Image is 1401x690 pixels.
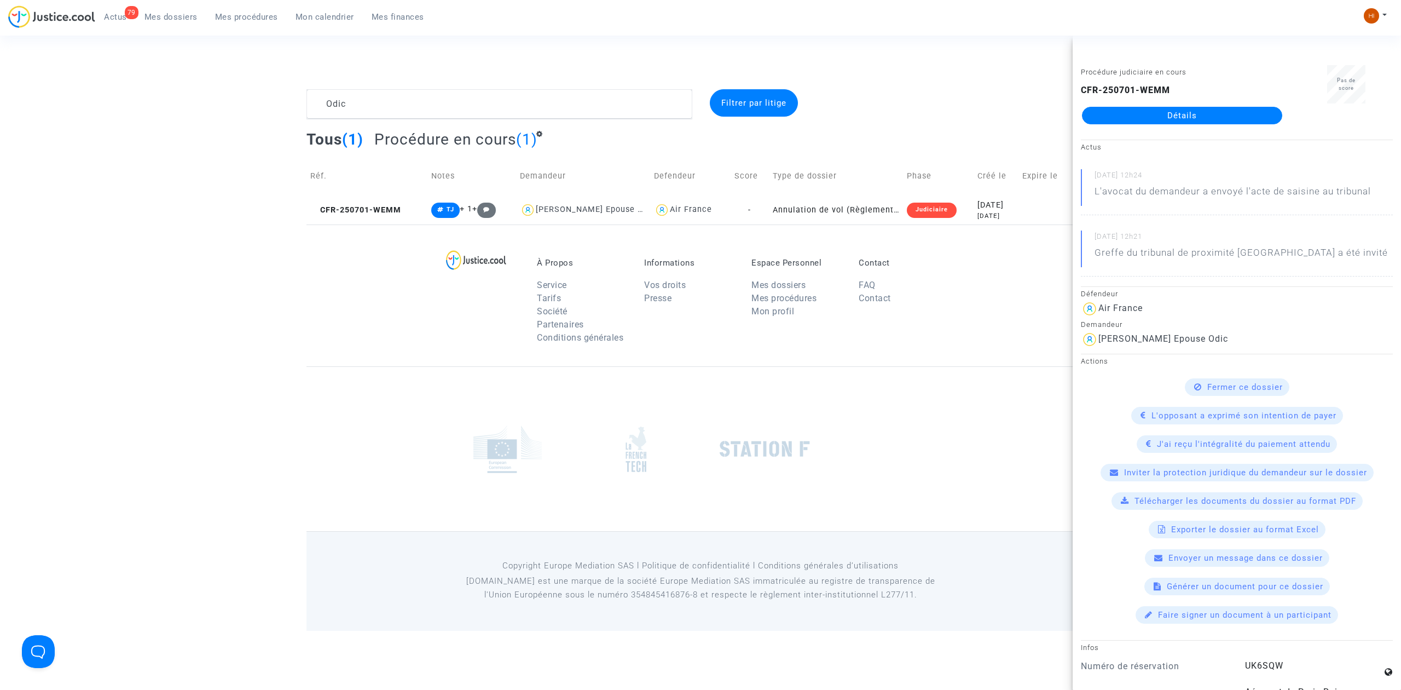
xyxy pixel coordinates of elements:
td: Réf. [306,157,427,196]
td: Expire le [1018,157,1072,196]
td: Annulation de vol (Règlement CE n°261/2004) [769,196,903,225]
a: Service [537,280,567,290]
img: icon-user.svg [520,202,536,218]
iframe: Help Scout Beacon - Open [22,635,55,668]
span: Filtrer par litige [721,98,786,108]
td: Demandeur [516,157,650,196]
p: Contact [859,258,950,268]
div: 79 [125,6,138,19]
a: Détails [1082,107,1282,124]
span: Fermer ce dossier [1207,382,1283,392]
td: Defendeur [650,157,731,196]
a: Mon profil [751,306,794,317]
img: jc-logo.svg [8,5,95,28]
a: Mes dossiers [136,9,206,25]
span: Pas de score [1337,77,1356,91]
img: logo-lg.svg [446,250,507,270]
span: TJ [447,206,454,213]
a: FAQ [859,280,876,290]
span: + [472,204,496,214]
span: (1) [342,130,363,148]
a: Presse [644,293,671,303]
span: Mes finances [372,12,424,22]
img: icon-user.svg [1081,331,1098,348]
span: Mes dossiers [144,12,198,22]
small: Procédure judiciaire en cours [1081,68,1186,76]
b: CFR-250701-WEMM [1081,85,1170,95]
img: french_tech.png [626,426,646,473]
td: Type de dossier [769,157,903,196]
small: [DATE] 12h21 [1095,232,1393,246]
p: Greffe du tribunal de proximité [GEOGRAPHIC_DATA] a été invité [1095,246,1388,265]
a: Contact [859,293,891,303]
a: Mon calendrier [287,9,363,25]
img: icon-user.svg [1081,300,1098,318]
td: Créé le [974,157,1018,196]
img: stationf.png [720,441,810,457]
td: Score [731,157,769,196]
div: Air France [1098,303,1143,313]
span: Tous [306,130,342,148]
span: Exporter le dossier au format Excel [1171,525,1319,534]
span: (1) [516,130,537,148]
small: [DATE] 12h24 [1095,170,1393,185]
span: Procédure en cours [374,130,516,148]
p: Espace Personnel [751,258,842,268]
p: [DOMAIN_NAME] est une marque de la société Europe Mediation SAS immatriculée au registre de tr... [451,574,950,602]
div: [DATE] [977,199,1015,211]
td: Notes [427,157,516,196]
small: Actions [1081,357,1108,365]
div: [DATE] [977,211,1015,221]
small: Demandeur [1081,320,1122,329]
span: Inviter la protection juridique du demandeur sur le dossier [1124,468,1367,478]
span: Envoyer un message dans ce dossier [1168,553,1323,563]
span: L'opposant a exprimé son intention de payer [1151,411,1336,421]
p: À Propos [537,258,628,268]
img: icon-user.svg [654,202,670,218]
a: 79Actus [95,9,136,25]
a: Mes finances [363,9,433,25]
a: Tarifs [537,293,561,303]
small: Défendeur [1081,290,1118,298]
span: Télécharger les documents du dossier au format PDF [1134,496,1356,506]
a: Conditions générales [537,332,623,343]
span: J'ai reçu l'intégralité du paiement attendu [1157,439,1330,449]
span: - [748,205,751,215]
a: Mes dossiers [751,280,806,290]
div: Air France [670,205,712,214]
p: L'avocat du demandeur a envoyé l'acte de saisine au tribunal [1095,185,1371,204]
td: Phase [903,157,974,196]
a: Partenaires [537,319,584,330]
span: CFR-250701-WEMM [310,205,401,215]
a: Société [537,306,568,317]
p: Informations [644,258,735,268]
span: Actus [104,12,127,22]
a: Vos droits [644,280,686,290]
img: fc99b196863ffcca57bb8fe2645aafd9 [1364,8,1379,24]
p: Copyright Europe Mediation SAS l Politique de confidentialité l Conditions générales d’utilisa... [451,559,950,573]
small: Actus [1081,143,1102,151]
div: [PERSON_NAME] Epouse Odic [536,205,656,214]
span: Mes procédures [215,12,278,22]
span: Générer un document pour ce dossier [1167,582,1323,591]
div: Judiciaire [907,203,957,218]
a: Mes procédures [751,293,817,303]
div: [PERSON_NAME] Epouse Odic [1098,334,1228,344]
span: Faire signer un document à un participant [1158,610,1331,620]
a: Mes procédures [206,9,287,25]
span: + 1 [460,204,472,214]
span: Mon calendrier [296,12,354,22]
img: europe_commision.png [473,426,542,473]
